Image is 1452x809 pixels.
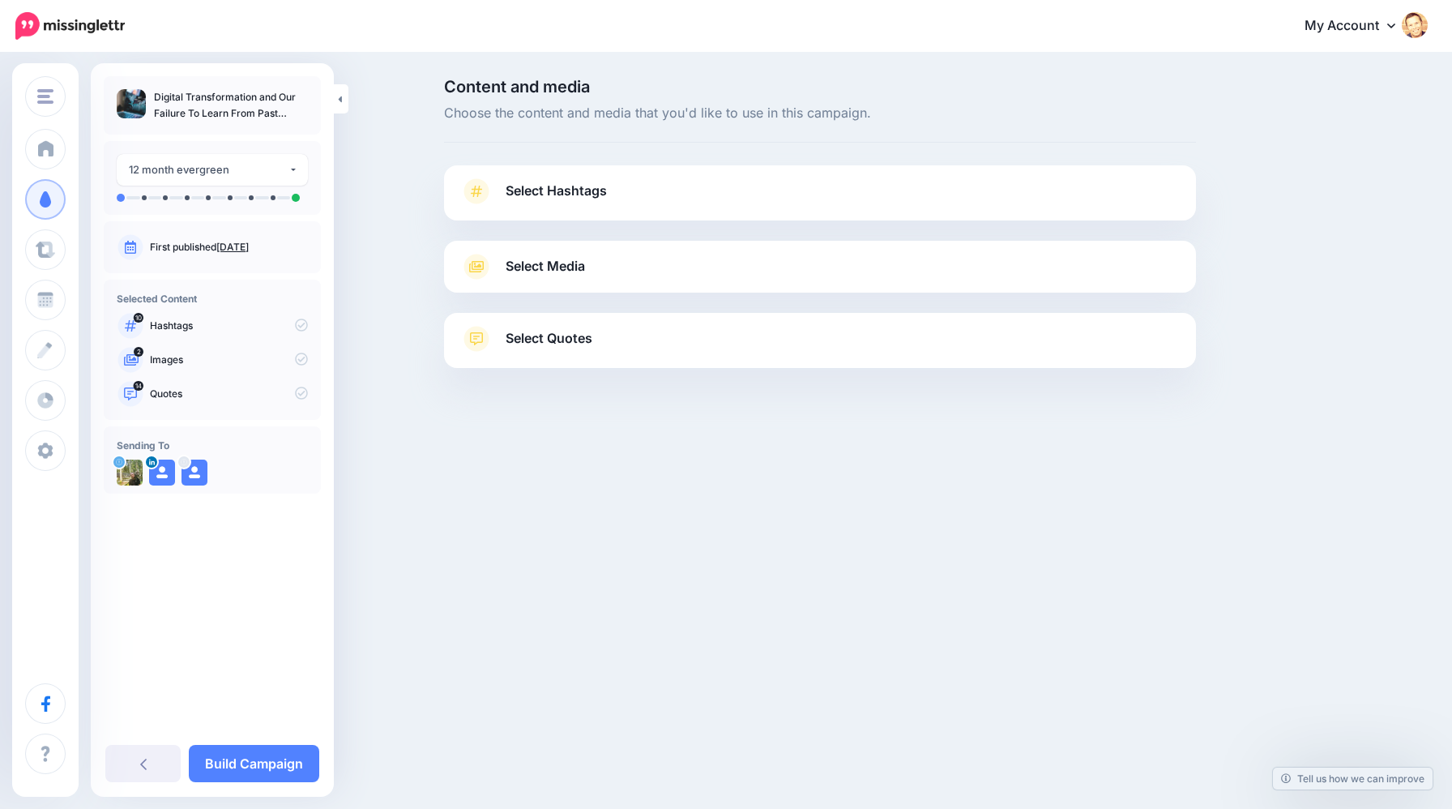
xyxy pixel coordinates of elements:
a: Select Quotes [460,326,1180,368]
span: Choose the content and media that you'd like to use in this campaign. [444,103,1196,124]
span: Select Hashtags [506,180,607,202]
span: Content and media [444,79,1196,95]
span: 10 [134,313,143,323]
a: Tell us how we can improve [1273,768,1433,790]
img: user_default_image.png [149,460,175,486]
button: 12 month evergreen [117,154,308,186]
img: 2f8dca72847382ed9635c370eba3d304_thumb.jpg [117,89,146,118]
p: Quotes [150,387,308,401]
span: Select Media [506,255,585,277]
img: menu.png [37,89,53,104]
a: My Account [1288,6,1428,46]
p: Hashtags [150,319,308,333]
img: user_default_image.png [181,460,207,486]
img: pA-qi3WN-1146.jpg [117,460,143,486]
span: Select Quotes [506,327,592,349]
p: Images [150,353,308,367]
a: [DATE] [216,241,249,253]
img: Missinglettr [15,12,125,40]
a: Select Hashtags [460,178,1180,220]
a: Select Media [460,254,1180,280]
span: 2 [134,347,143,357]
h4: Selected Content [117,293,308,305]
div: 12 month evergreen [129,161,288,179]
p: Digital Transformation and Our Failure To Learn From Past Mistakes [154,89,308,122]
h4: Sending To [117,439,308,452]
span: 14 [134,381,144,391]
p: First published [150,240,308,255]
